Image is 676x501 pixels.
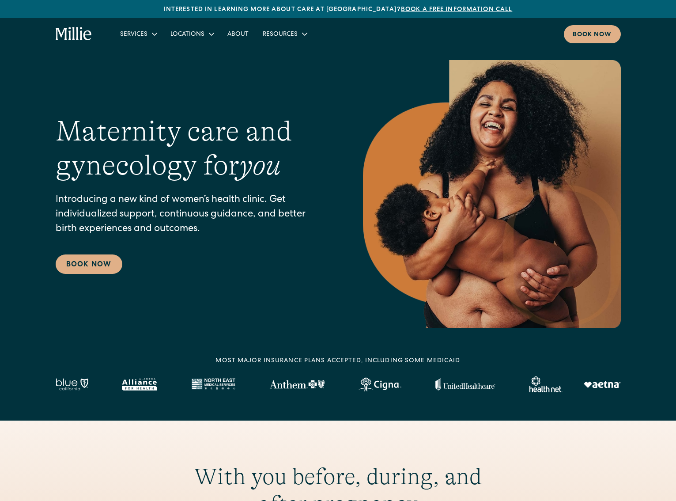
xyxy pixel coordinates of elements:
[401,7,512,13] a: Book a free information call
[269,380,325,389] img: Anthem Logo
[220,27,256,41] a: About
[56,254,122,274] a: Book Now
[239,149,281,181] em: you
[573,30,612,40] div: Book now
[122,378,157,391] img: Alameda Alliance logo
[56,27,92,41] a: home
[564,25,621,43] a: Book now
[363,60,621,328] img: Smiling mother with her baby in arms, celebrating body positivity and the nurturing bond of postp...
[163,27,220,41] div: Locations
[256,27,313,41] div: Resources
[56,193,328,237] p: Introducing a new kind of women’s health clinic. Get individualized support, continuous guidance,...
[435,378,495,391] img: United Healthcare logo
[56,378,88,391] img: Blue California logo
[113,27,163,41] div: Services
[56,114,328,182] h1: Maternity care and gynecology for
[529,376,563,392] img: Healthnet logo
[359,377,401,391] img: Cigna logo
[263,30,298,39] div: Resources
[120,30,147,39] div: Services
[215,357,460,366] div: MOST MAJOR INSURANCE PLANS ACCEPTED, INCLUDING some MEDICAID
[170,30,204,39] div: Locations
[584,381,621,388] img: Aetna logo
[191,378,235,391] img: North East Medical Services logo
